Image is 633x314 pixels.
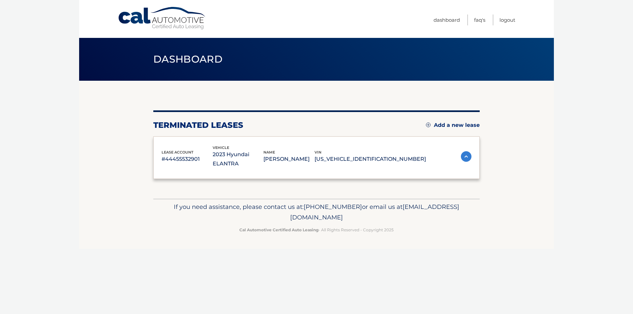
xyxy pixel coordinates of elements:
[474,14,485,25] a: FAQ's
[434,14,460,25] a: Dashboard
[461,151,471,162] img: accordion-active.svg
[304,203,362,211] span: [PHONE_NUMBER]
[499,14,515,25] a: Logout
[158,202,475,223] p: If you need assistance, please contact us at: or email us at
[239,227,318,232] strong: Cal Automotive Certified Auto Leasing
[118,7,207,30] a: Cal Automotive
[263,150,275,155] span: name
[153,120,243,130] h2: terminated leases
[426,123,431,127] img: add.svg
[158,226,475,233] p: - All Rights Reserved - Copyright 2025
[315,150,321,155] span: vin
[162,150,194,155] span: lease account
[263,155,315,164] p: [PERSON_NAME]
[162,155,213,164] p: #44455532901
[290,203,459,221] span: [EMAIL_ADDRESS][DOMAIN_NAME]
[213,150,264,168] p: 2023 Hyundai ELANTRA
[426,122,480,128] a: Add a new lease
[153,53,223,65] span: Dashboard
[213,145,229,150] span: vehicle
[315,155,426,164] p: [US_VEHICLE_IDENTIFICATION_NUMBER]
